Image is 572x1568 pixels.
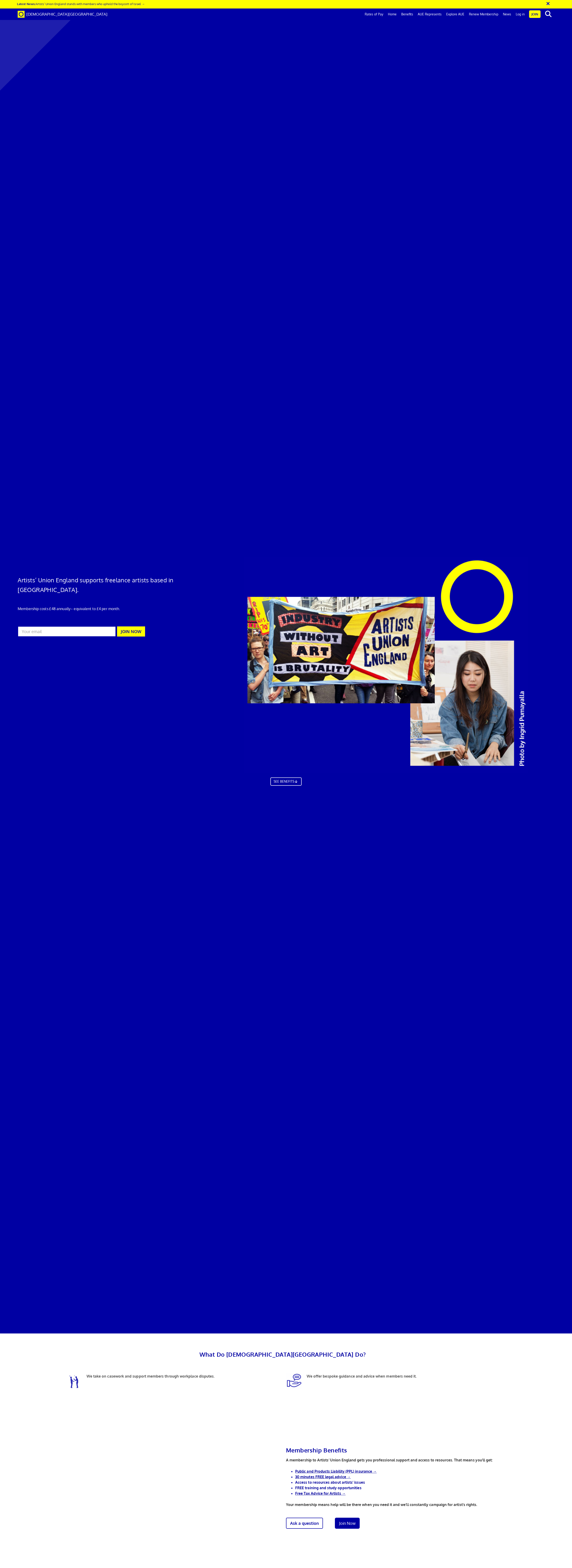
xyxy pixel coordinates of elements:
a: Home [386,8,399,20]
a: News [501,8,513,20]
li: Access to resources about artists’ issues [295,1480,527,1485]
span: [DEMOGRAPHIC_DATA][GEOGRAPHIC_DATA] [26,12,107,17]
h2: Membership Benefits [286,1445,527,1455]
a: Benefits [399,8,415,20]
p: Membership costs £48 annually – equivalent to £4 per month. [18,606,192,611]
button: JOIN NOW [117,626,145,637]
a: Ask a question [286,1518,323,1529]
a: Free Tax Advice for Artists → [295,1491,346,1496]
a: Public and Products Liability (PPL) insurance → [295,1469,377,1474]
button: search [541,9,555,19]
a: Brand [DEMOGRAPHIC_DATA][GEOGRAPHIC_DATA] [14,8,111,20]
p: Your membership means help will be there when you need it and we’ll constantly campaign for artis... [286,1502,527,1507]
a: Renew Membership [467,8,501,20]
a: Join Now [335,1518,360,1529]
a: Rates of Pay [362,8,386,20]
a: Join [529,10,541,18]
a: Explore AUE [444,8,467,20]
p: We take on casework and support members through workplace disputes. [62,1371,283,1387]
strong: Latest News: [17,2,35,6]
p: A membership to Artists’ Union England gets you professional support and access to resources. Tha... [286,1457,527,1463]
a: AUE Represents [415,8,444,20]
h1: Artists’ Union England supports freelance artists based in [GEOGRAPHIC_DATA]. [18,575,192,594]
a: SEE BENEFITS [270,778,302,786]
a: Latest News:Artists’ Union England stands with members who uphold the boycott of Israel → [17,2,145,6]
h2: What Do [DEMOGRAPHIC_DATA][GEOGRAPHIC_DATA] Do? [62,1350,503,1359]
a: Log in [513,8,527,20]
li: FREE training and study opportunities [295,1485,527,1491]
a: 30 minutes FREE legal advice → [295,1475,351,1479]
p: We offer bespoke guidance and advice when members need it. [283,1371,503,1387]
input: Your email [18,626,116,637]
